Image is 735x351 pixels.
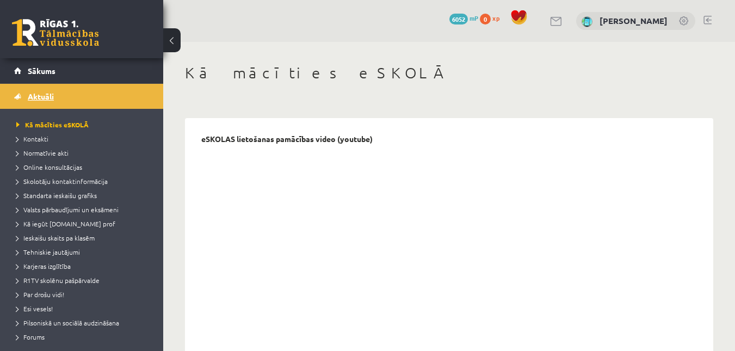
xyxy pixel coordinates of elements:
[16,304,152,313] a: Esi vesels!
[480,14,505,22] a: 0 xp
[16,318,152,328] a: Pilsoniskā un sociālā audzināšana
[16,276,100,285] span: R1TV skolēnu pašpārvalde
[14,58,150,83] a: Sākums
[16,304,53,313] span: Esi vesels!
[201,134,373,144] p: eSKOLAS lietošanas pamācības video (youtube)
[16,149,69,157] span: Normatīvie akti
[16,233,152,243] a: Ieskaišu skaits pa klasēm
[16,120,152,130] a: Kā mācīties eSKOLĀ
[16,205,152,214] a: Valsts pārbaudījumi un eksāmeni
[16,163,82,171] span: Online konsultācijas
[28,91,54,101] span: Aktuāli
[12,19,99,46] a: Rīgas 1. Tālmācības vidusskola
[16,219,115,228] span: Kā iegūt [DOMAIN_NAME] prof
[16,176,152,186] a: Skolotāju kontaktinformācija
[480,14,491,24] span: 0
[16,261,152,271] a: Karjeras izglītība
[185,64,713,82] h1: Kā mācīties eSKOLĀ
[16,191,97,200] span: Standarta ieskaišu grafiks
[14,84,150,109] a: Aktuāli
[600,15,668,26] a: [PERSON_NAME]
[16,290,64,299] span: Par drošu vidi!
[582,16,592,27] img: Katrīna Šēnfelde
[16,205,119,214] span: Valsts pārbaudījumi un eksāmeni
[16,162,152,172] a: Online konsultācijas
[16,190,152,200] a: Standarta ieskaišu grafiks
[16,247,152,257] a: Tehniskie jautājumi
[16,177,108,186] span: Skolotāju kontaktinformācija
[16,332,45,341] span: Forums
[16,248,80,256] span: Tehniskie jautājumi
[16,134,152,144] a: Kontakti
[16,120,89,129] span: Kā mācīties eSKOLĀ
[16,262,71,270] span: Karjeras izglītība
[16,219,152,229] a: Kā iegūt [DOMAIN_NAME] prof
[16,332,152,342] a: Forums
[28,66,55,76] span: Sākums
[16,275,152,285] a: R1TV skolēnu pašpārvalde
[449,14,468,24] span: 6052
[16,134,48,143] span: Kontakti
[16,233,95,242] span: Ieskaišu skaits pa klasēm
[16,318,119,327] span: Pilsoniskā un sociālā audzināšana
[16,290,152,299] a: Par drošu vidi!
[470,14,478,22] span: mP
[16,148,152,158] a: Normatīvie akti
[492,14,499,22] span: xp
[449,14,478,22] a: 6052 mP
